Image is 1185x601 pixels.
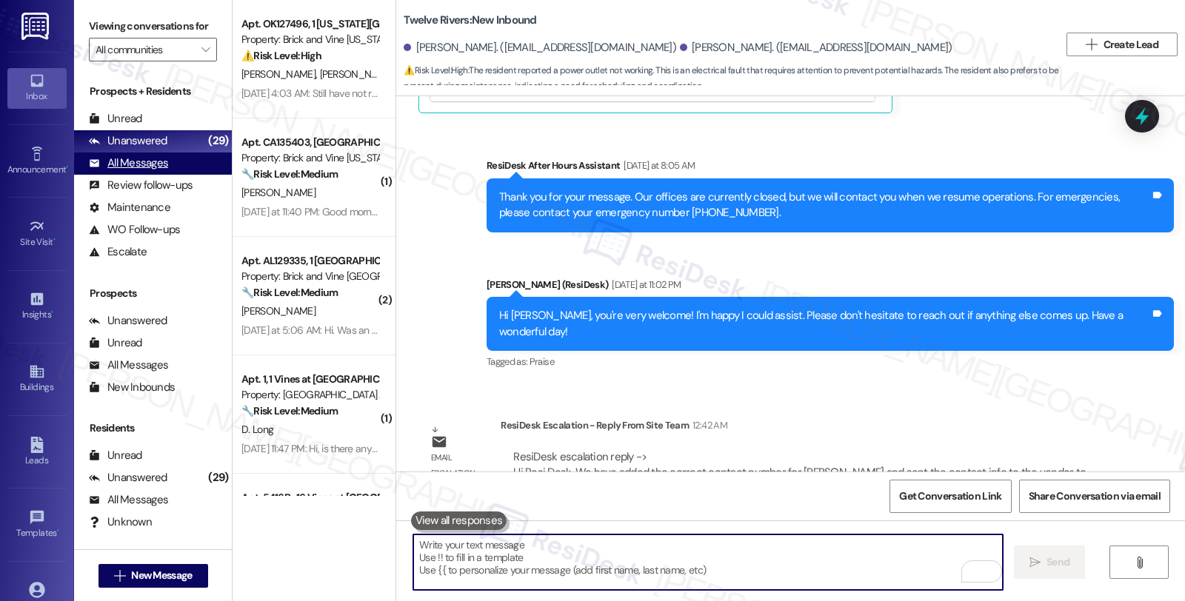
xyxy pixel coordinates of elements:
span: [PERSON_NAME] [320,67,394,81]
span: • [57,526,59,536]
button: Share Conversation via email [1019,480,1170,513]
a: Site Visit • [7,214,67,254]
div: WO Follow-ups [89,222,180,238]
a: Leads [7,432,67,472]
b: Twelve Rivers: New Inbound [404,13,536,28]
div: New Inbounds [89,380,175,395]
div: Maintenance [89,200,170,215]
div: Residents [74,420,232,436]
span: Share Conversation via email [1029,488,1161,504]
div: Unanswered [89,133,167,149]
img: ResiDesk Logo [21,13,52,40]
div: Property: Brick and Vine [GEOGRAPHIC_DATA] [241,269,378,284]
span: Create Lead [1104,37,1158,53]
div: Apt. OK127496, 1 [US_STATE][GEOGRAPHIC_DATA] [241,16,378,32]
span: : The resident reported a power outlet not working. This is an electrical fault that requires att... [404,63,1059,95]
div: Unanswered [89,313,167,329]
div: (29) [204,130,232,152]
div: Unread [89,111,142,127]
a: Templates • [7,505,67,545]
div: Property: Brick and Vine [US_STATE] [241,150,378,166]
button: New Message [99,564,208,588]
div: Email escalation reply [431,450,489,497]
i:  [1086,38,1097,50]
div: Apt. 1, 1 Vines at [GEOGRAPHIC_DATA] [241,372,378,387]
span: [PERSON_NAME] [241,304,316,318]
div: [PERSON_NAME] (ResiDesk) [487,277,1174,298]
div: (29) [204,466,232,489]
i:  [1134,557,1145,568]
button: Send [1014,545,1086,579]
div: Unread [89,448,142,463]
div: All Messages [89,492,168,508]
div: [DATE] at 8:05 AM [620,158,695,173]
strong: 🔧 Risk Level: Medium [241,167,338,181]
div: Apt. AL129335, 1 [GEOGRAPHIC_DATA] [241,253,378,269]
div: Unknown [89,514,152,530]
span: New Message [131,568,192,583]
div: All Messages [89,155,168,171]
div: Apt. 5416B, .16 Vines at [GEOGRAPHIC_DATA] [241,490,378,506]
div: ResiDesk escalation reply -> Hi Resi Desk, We have added the correct contact number for [PERSON_N... [513,449,1086,496]
a: Buildings [7,359,67,399]
div: Prospects [74,286,232,301]
strong: ⚠️ Risk Level: High [241,49,321,62]
div: Unanswered [89,470,167,486]
div: Prospects + Residents [74,84,232,99]
span: [PERSON_NAME] [241,186,316,199]
textarea: To enrich screen reader interactions, please activate Accessibility in Grammarly extension settings [413,534,1003,590]
div: Property: [GEOGRAPHIC_DATA] Apts [241,387,378,403]
button: Create Lead [1066,33,1178,56]
i:  [201,44,210,56]
div: Hi [PERSON_NAME], you're very welcome! I'm happy I could assist. Please don't hesitate to reach o... [499,308,1150,340]
div: [DATE] at 11:02 PM [608,277,681,292]
button: Get Conversation Link [889,480,1011,513]
div: Escalate [89,244,147,260]
i:  [1029,557,1041,568]
span: • [66,162,68,172]
div: ResiDesk After Hours Assistant [487,158,1174,178]
span: Praise [530,355,554,368]
span: D. Long [241,423,273,436]
strong: 🔧 Risk Level: Medium [241,286,338,299]
span: • [51,307,53,318]
div: [PERSON_NAME]. ([EMAIL_ADDRESS][DOMAIN_NAME]) [404,40,676,56]
a: Insights • [7,286,67,326]
div: Review follow-ups [89,178,193,193]
div: 12:42 AM [689,417,727,433]
span: [PERSON_NAME] [241,67,320,81]
strong: ⚠️ Risk Level: High [404,64,467,76]
strong: 🔧 Risk Level: Medium [241,404,338,417]
i:  [114,570,125,582]
div: Apt. CA135403, [GEOGRAPHIC_DATA][US_STATE] [241,135,378,150]
span: • [53,235,56,245]
div: All Messages [89,357,168,373]
div: [DATE] at 5:06 AM: Hi. Was an answer ever received? [241,323,469,337]
a: Inbox [7,68,67,108]
input: All communities [96,38,193,61]
div: Unread [89,335,142,351]
span: Send [1047,554,1069,570]
span: Get Conversation Link [899,488,1001,504]
div: Property: Brick and Vine [US_STATE][GEOGRAPHIC_DATA] [241,32,378,47]
div: [PERSON_NAME]. ([EMAIL_ADDRESS][DOMAIN_NAME]) [680,40,952,56]
div: ResiDesk Escalation - Reply From Site Team [501,417,1106,438]
div: Thank you for your message. Our offices are currently closed, but we will contact you when we res... [499,189,1150,221]
label: Viewing conversations for [89,15,217,38]
div: [DATE] 11:47 PM: Hi, is there anyway I can get an emailed copy of my lease? The one with my signa... [241,442,867,455]
div: Tagged as: [487,351,1174,372]
div: [DATE] 4:03 AM: Still have not received an email response. [241,87,488,100]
